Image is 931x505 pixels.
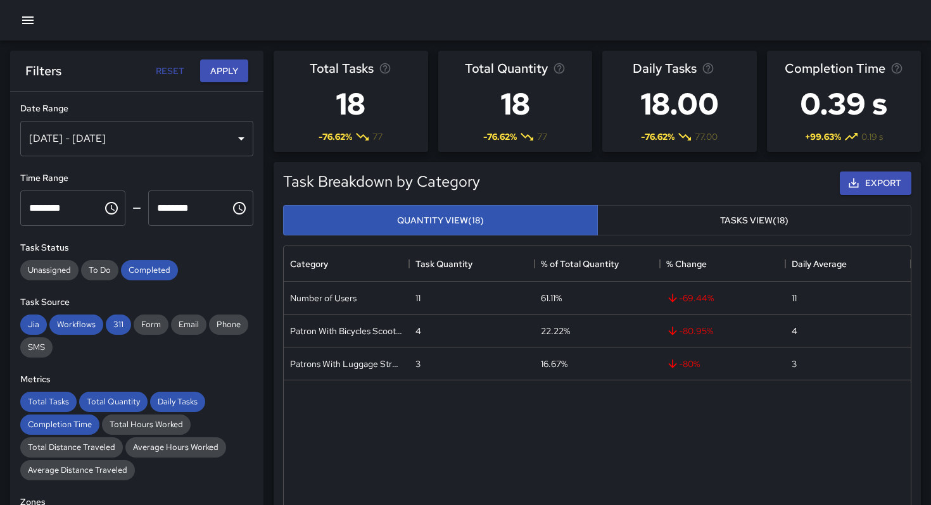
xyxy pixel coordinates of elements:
[20,396,77,407] span: Total Tasks
[666,246,707,282] div: % Change
[20,121,253,156] div: [DATE] - [DATE]
[284,246,409,282] div: Category
[20,442,123,452] span: Total Distance Traveled
[541,292,562,304] div: 61.11%
[840,171,911,195] button: Export
[79,396,148,407] span: Total Quantity
[102,415,191,435] div: Total Hours Worked
[20,415,99,435] div: Completion Time
[465,78,566,129] h3: 18
[792,358,797,370] div: 3
[106,319,131,330] span: 311
[409,246,535,282] div: Task Quantity
[537,130,547,143] span: 77
[483,130,517,143] span: -76.62 %
[49,315,103,335] div: Workflows
[209,315,248,335] div: Phone
[283,205,598,236] button: Quantity View(18)
[20,319,47,330] span: Jia
[541,358,567,370] div: 16.67%
[134,315,168,335] div: Form
[149,59,190,83] button: Reset
[310,78,391,129] h3: 18
[415,246,472,282] div: Task Quantity
[597,205,912,236] button: Tasks View(18)
[125,437,226,458] div: Average Hours Worked
[861,130,883,143] span: 0.19 s
[20,102,253,116] h6: Date Range
[25,61,61,81] h6: Filters
[785,246,911,282] div: Daily Average
[20,460,135,480] div: Average Distance Traveled
[20,373,253,387] h6: Metrics
[415,292,421,304] div: 11
[319,130,352,143] span: -76.62 %
[20,342,53,352] span: SMS
[150,396,205,407] span: Daily Tasks
[372,130,383,143] span: 77
[49,319,103,330] span: Workflows
[792,325,797,337] div: 4
[805,130,841,143] span: + 99.63 %
[102,419,191,430] span: Total Hours Worked
[20,260,79,280] div: Unassigned
[20,265,79,275] span: Unassigned
[785,78,903,129] h3: 0.39 s
[702,62,714,75] svg: Average number of tasks per day in the selected period, compared to the previous period.
[171,315,206,335] div: Email
[20,315,47,335] div: Jia
[666,358,700,370] span: -80 %
[106,315,131,335] div: 311
[465,58,548,78] span: Total Quantity
[553,62,566,75] svg: Total task quantity in the selected period, compared to the previous period.
[535,246,660,282] div: % of Total Quantity
[310,58,374,78] span: Total Tasks
[81,265,118,275] span: To Do
[541,246,619,282] div: % of Total Quantity
[290,292,357,304] div: Number of Users
[290,246,328,282] div: Category
[633,58,697,78] span: Daily Tasks
[227,196,252,221] button: Choose time, selected time is 1:00 PM
[415,325,421,337] div: 4
[20,419,99,430] span: Completion Time
[785,58,885,78] span: Completion Time
[121,265,178,275] span: Completed
[379,62,391,75] svg: Total number of tasks in the selected period, compared to the previous period.
[121,260,178,280] div: Completed
[79,392,148,412] div: Total Quantity
[20,337,53,358] div: SMS
[209,319,248,330] span: Phone
[792,246,847,282] div: Daily Average
[125,442,226,452] span: Average Hours Worked
[99,196,124,221] button: Choose time, selected time is 11:00 AM
[415,358,421,370] div: 3
[290,358,403,370] div: Patrons With Luggage Stroller Carts Wagons
[641,130,674,143] span: -76.62 %
[290,325,403,337] div: Patron With Bicycles Scooters Electric Scooters
[283,171,480,192] h5: Task Breakdown by Category
[660,246,785,282] div: % Change
[666,325,713,337] span: -80.95 %
[695,130,718,143] span: 77.00
[20,437,123,458] div: Total Distance Traveled
[633,78,726,129] h3: 18.00
[20,296,253,309] h6: Task Source
[20,241,253,255] h6: Task Status
[200,59,248,83] button: Apply
[890,62,903,75] svg: Average time taken to complete tasks in the selected period, compared to the previous period.
[150,392,205,412] div: Daily Tasks
[20,464,135,475] span: Average Distance Traveled
[20,171,253,185] h6: Time Range
[171,319,206,330] span: Email
[134,319,168,330] span: Form
[666,292,714,304] span: -69.44 %
[81,260,118,280] div: To Do
[792,292,797,304] div: 11
[20,392,77,412] div: Total Tasks
[541,325,570,337] div: 22.22%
